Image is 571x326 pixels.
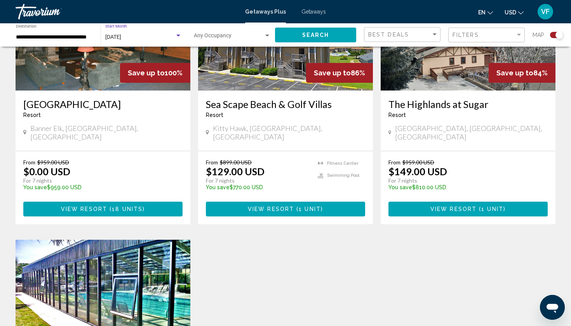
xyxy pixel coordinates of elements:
span: $959.00 USD [402,159,434,166]
button: Filter [448,27,525,43]
div: 84% [489,63,555,83]
a: [GEOGRAPHIC_DATA] [23,98,183,110]
span: 1 unit [299,206,321,213]
span: Map [533,30,544,40]
span: From [23,159,35,166]
p: $0.00 USD [23,166,70,177]
span: Save up to [314,69,351,77]
span: ( ) [107,206,145,213]
span: en [478,9,486,16]
span: $899.00 USD [220,159,252,166]
span: From [206,159,218,166]
span: Resort [23,112,41,118]
p: $770.00 USD [206,184,310,190]
span: 1 unit [481,206,503,213]
p: $959.00 USD [23,184,175,190]
button: Search [275,28,356,42]
span: You save [206,184,230,190]
a: Travorium [16,4,237,19]
span: 18 units [112,206,143,213]
a: Getaways Plus [245,9,286,15]
span: Filters [453,32,479,38]
a: The Highlands at Sugar [388,98,548,110]
mat-select: Sort by [368,31,438,38]
div: 86% [306,63,373,83]
span: Resort [388,112,406,118]
span: Swimming Pool [327,173,359,178]
span: ( ) [294,206,323,213]
span: ( ) [477,206,506,213]
span: From [388,159,400,166]
button: Change currency [505,7,524,18]
span: Banner Elk, [GEOGRAPHIC_DATA], [GEOGRAPHIC_DATA] [30,124,183,141]
p: $810.00 USD [388,184,540,190]
span: Resort [206,112,223,118]
span: View Resort [248,206,294,213]
span: Save up to [496,69,533,77]
span: Search [302,32,329,38]
span: [DATE] [105,34,121,40]
span: You save [23,184,47,190]
p: $129.00 USD [206,166,265,177]
button: User Menu [535,3,555,20]
span: View Resort [430,206,477,213]
span: Kitty Hawk, [GEOGRAPHIC_DATA], [GEOGRAPHIC_DATA] [213,124,365,141]
a: Sea Scape Beach & Golf Villas [206,98,365,110]
span: $959.00 USD [37,159,69,166]
p: For 7 nights [23,177,175,184]
span: You save [388,184,412,190]
p: $149.00 USD [388,166,447,177]
button: View Resort(18 units) [23,202,183,216]
span: USD [505,9,516,16]
span: Save up to [128,69,165,77]
iframe: Button to launch messaging window [540,295,565,320]
span: Best Deals [368,31,409,38]
div: 100% [120,63,190,83]
span: [GEOGRAPHIC_DATA], [GEOGRAPHIC_DATA], [GEOGRAPHIC_DATA] [395,124,548,141]
span: VF [541,8,550,16]
button: Change language [478,7,493,18]
span: View Resort [61,206,107,213]
button: View Resort(1 unit) [206,202,365,216]
p: For 7 nights [388,177,540,184]
button: View Resort(1 unit) [388,202,548,216]
span: Fitness Center [327,161,359,166]
p: For 7 nights [206,177,310,184]
a: Getaways [301,9,326,15]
